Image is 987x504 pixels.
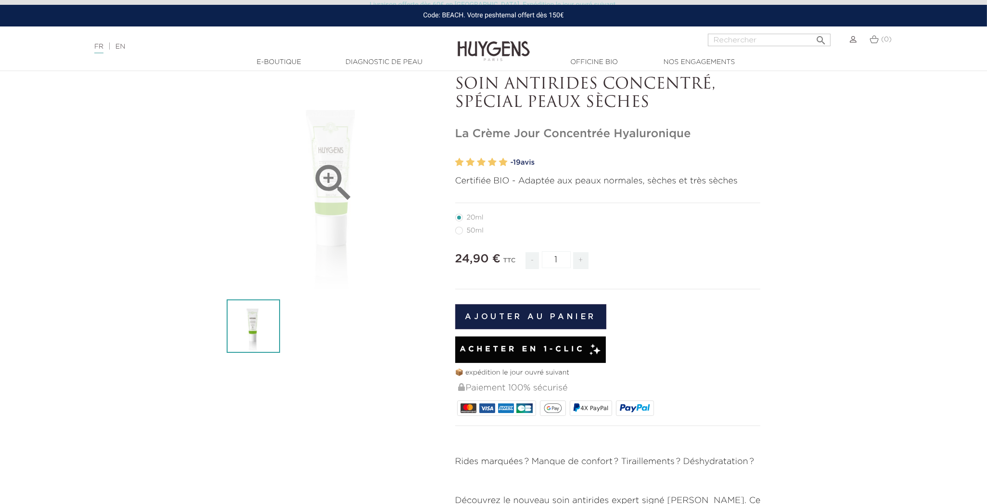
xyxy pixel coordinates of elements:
[309,159,358,207] i: 
[526,252,539,269] span: -
[455,76,761,113] p: SOIN ANTIRIDES CONCENTRÉ, SPÉCIAL PEAUX SÈCHES
[458,383,465,391] img: Paiement 100% sécurisé
[651,57,747,67] a: Nos engagements
[477,155,486,169] label: 3
[881,36,892,43] span: (0)
[466,155,474,169] label: 2
[458,26,530,63] img: Huygens
[708,34,831,46] input: Rechercher
[573,252,589,269] span: +
[815,32,827,43] i: 
[455,253,501,265] span: 24,90 €
[455,175,761,188] p: Certifiée BIO - Adaptée aux peaux normales, sèches et très sèches
[498,403,514,413] img: AMEX
[499,155,508,169] label: 5
[542,251,571,268] input: Quantité
[546,57,642,67] a: Officine Bio
[503,250,516,276] div: TTC
[479,403,495,413] img: VISA
[231,57,327,67] a: E-Boutique
[455,127,761,141] h1: La Crème Jour Concentrée Hyaluronique
[544,403,562,413] img: google_pay
[90,41,404,52] div: |
[516,403,532,413] img: CB_NATIONALE
[461,403,476,413] img: MASTERCARD
[455,368,761,378] p: 📦 expédition le jour ouvré suivant
[580,405,608,412] span: 4X PayPal
[336,57,432,67] a: Diagnostic de peau
[455,214,495,221] label: 20ml
[511,155,761,170] a: -19avis
[115,43,125,50] a: EN
[455,227,495,234] label: 50ml
[455,455,761,468] p: Rides marquées ? Manque de confort ? Tiraillements ? Déshydratation ?
[457,378,761,399] div: Paiement 100% sécurisé
[455,304,607,329] button: Ajouter au panier
[488,155,497,169] label: 4
[513,159,521,166] span: 19
[455,155,464,169] label: 1
[812,31,830,44] button: 
[94,43,103,53] a: FR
